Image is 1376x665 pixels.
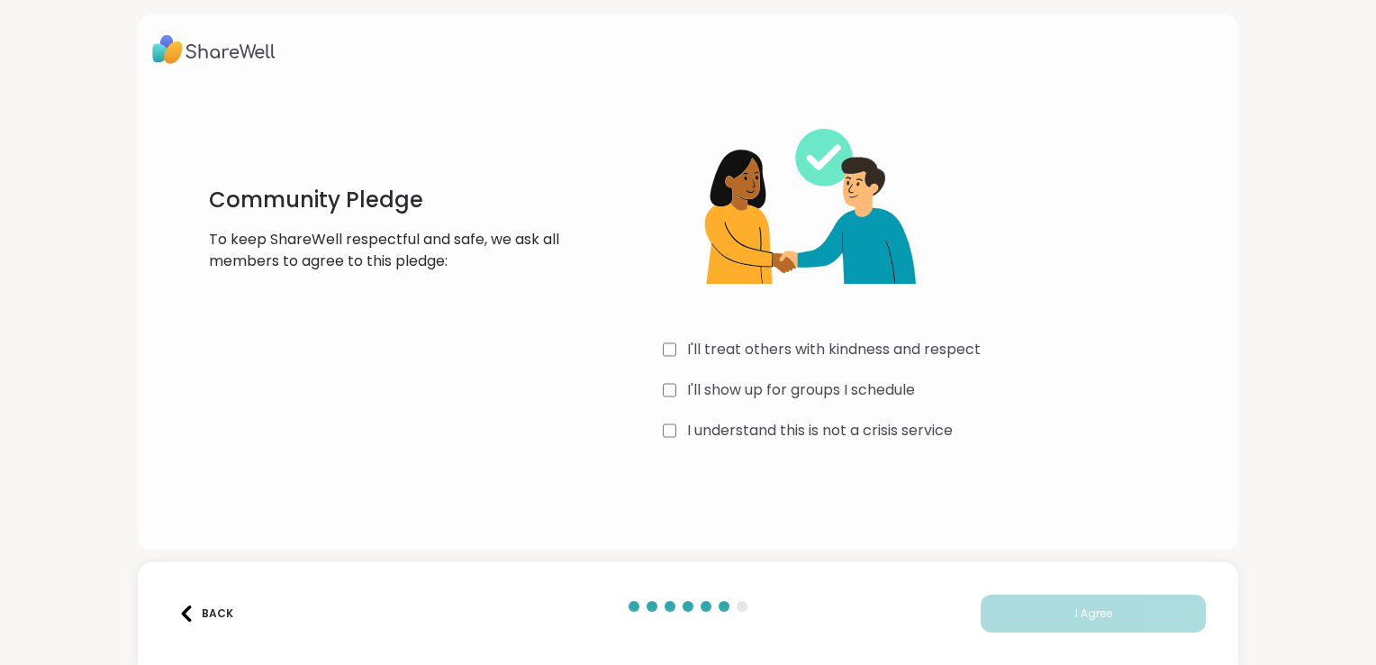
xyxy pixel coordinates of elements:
[209,229,569,272] p: To keep ShareWell respectful and safe, we ask all members to agree to this pledge:
[152,29,276,70] img: ShareWell Logo
[1075,606,1112,622] span: I Agree
[687,339,981,360] label: I'll treat others with kindness and respect
[209,186,569,214] h1: Community Pledge
[687,379,915,401] label: I'll show up for groups I schedule
[170,595,242,633] button: Back
[687,420,953,442] label: I understand this is not a crisis service
[178,606,233,622] div: Back
[981,595,1206,633] button: I Agree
